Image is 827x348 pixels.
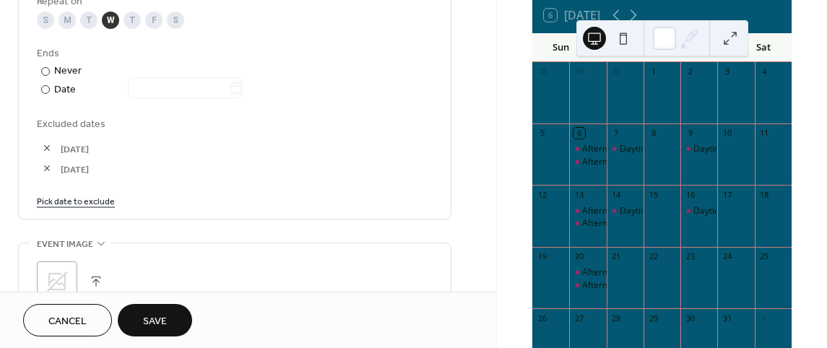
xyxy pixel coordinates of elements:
div: Afternoon Training [569,205,606,217]
div: 13 [573,189,584,200]
div: 17 [722,189,732,200]
div: 19 [537,251,547,262]
button: Save [118,304,192,336]
div: S [37,12,54,29]
div: 23 [685,251,696,262]
div: 22 [648,251,659,262]
div: 5 [537,128,547,139]
div: Afternoon Training [582,156,658,168]
div: Daytime Training [607,205,644,217]
div: 8 [648,128,659,139]
div: Daytime Training [680,143,717,155]
div: 2 [685,66,696,77]
span: [DATE] [61,142,433,157]
div: 31 [722,313,732,323]
div: W [102,12,119,29]
div: S [167,12,184,29]
div: 4 [759,66,770,77]
div: Afternoon Training [582,143,658,155]
div: 18 [759,189,770,200]
div: Afternoon Training [569,143,606,155]
div: Afternoon Training [582,205,658,217]
div: M [59,12,76,29]
div: 6 [573,128,584,139]
button: Cancel [23,304,112,336]
div: Afternoon Training [569,279,606,292]
div: 1 [759,313,770,323]
div: 30 [611,66,622,77]
div: 29 [648,313,659,323]
span: Cancel [48,314,87,329]
div: Daytime Training [620,205,689,217]
div: 1 [648,66,659,77]
div: 9 [685,128,696,139]
div: 16 [685,189,696,200]
div: Sat [746,33,780,62]
div: 24 [722,251,732,262]
div: Daytime Training [693,143,763,155]
span: Event image [37,237,93,252]
div: Daytime Training [693,205,763,217]
div: Afternoon Training [582,279,658,292]
span: Save [143,314,167,329]
div: 27 [573,313,584,323]
div: 26 [537,313,547,323]
div: 14 [611,189,622,200]
div: ; [37,261,77,302]
div: 15 [648,189,659,200]
div: 21 [611,251,622,262]
div: Afternoon Training [582,266,658,279]
div: Daytime Training [620,143,689,155]
div: 28 [611,313,622,323]
span: Pick date to exclude [37,194,115,209]
span: [DATE] [61,162,433,177]
div: 25 [759,251,770,262]
div: 30 [685,313,696,323]
div: Afternoon Training [569,266,606,279]
div: Ends [37,46,430,61]
div: Daytime Training [607,143,644,155]
div: 3 [722,66,732,77]
div: Sun [544,33,578,62]
span: Excluded dates [37,117,433,132]
div: 12 [537,189,547,200]
div: 11 [759,128,770,139]
div: Daytime Training [680,205,717,217]
div: T [124,12,141,29]
div: Afternoon Training [569,156,606,168]
div: 10 [722,128,732,139]
div: 7 [611,128,622,139]
div: F [145,12,163,29]
div: Never [54,64,82,79]
div: 29 [573,66,584,77]
div: Afternoon Training [569,217,606,230]
div: Date [54,82,243,98]
div: Afternoon Training [582,217,658,230]
div: 28 [537,66,547,77]
div: 20 [573,251,584,262]
div: T [80,12,98,29]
